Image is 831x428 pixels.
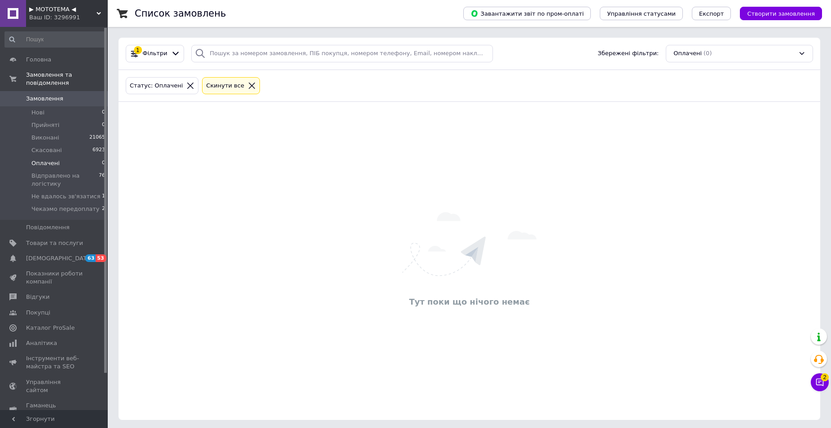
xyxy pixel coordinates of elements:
[26,223,70,231] span: Повідомлення
[692,7,731,20] button: Експорт
[128,81,185,91] div: Статус: Оплачені
[92,146,105,154] span: 6923
[102,205,105,213] span: 2
[598,49,659,58] span: Збережені фільтри:
[31,159,60,167] span: Оплачені
[31,146,62,154] span: Скасовані
[673,49,702,58] span: Оплачені
[26,324,75,332] span: Каталог ProSale
[102,159,105,167] span: 0
[26,270,83,286] span: Показники роботи компанії
[731,10,822,17] a: Створити замовлення
[26,354,83,371] span: Інструменти веб-майстра та SEO
[99,172,105,188] span: 76
[204,81,246,91] div: Cкинути все
[31,121,59,129] span: Прийняті
[26,378,83,394] span: Управління сайтом
[26,309,50,317] span: Покупці
[123,296,816,307] div: Тут поки що нічого немає
[703,50,712,57] span: (0)
[29,5,97,13] span: ▶ МОТОТЕМА ◀
[102,192,105,201] span: 1
[85,254,96,262] span: 63
[31,109,44,117] span: Нові
[143,49,167,58] span: Фільтри
[89,134,105,142] span: 21065
[29,13,108,22] div: Ваш ID: 3296991
[31,134,59,142] span: Виконані
[26,339,57,347] span: Аналітика
[600,7,683,20] button: Управління статусами
[26,71,108,87] span: Замовлення та повідомлення
[821,373,829,381] span: 2
[135,8,226,19] h1: Список замовлень
[26,56,51,64] span: Головна
[26,402,83,418] span: Гаманець компанії
[31,205,100,213] span: Чекаэмо передоплату
[470,9,584,17] span: Завантажити звіт по пром-оплаті
[31,172,99,188] span: Відправлено на логістику
[96,254,106,262] span: 53
[4,31,106,48] input: Пошук
[26,239,83,247] span: Товари та послуги
[747,10,815,17] span: Створити замовлення
[102,121,105,129] span: 0
[26,95,63,103] span: Замовлення
[102,109,105,117] span: 0
[191,45,493,62] input: Пошук за номером замовлення, ПІБ покупця, номером телефону, Email, номером накладної
[26,254,92,262] span: [DEMOGRAPHIC_DATA]
[463,7,591,20] button: Завантажити звіт по пром-оплаті
[740,7,822,20] button: Створити замовлення
[134,46,142,54] div: 1
[811,373,829,391] button: Чат з покупцем2
[607,10,676,17] span: Управління статусами
[699,10,724,17] span: Експорт
[26,293,49,301] span: Відгуки
[31,192,101,201] span: Не вдалось зв'язатися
